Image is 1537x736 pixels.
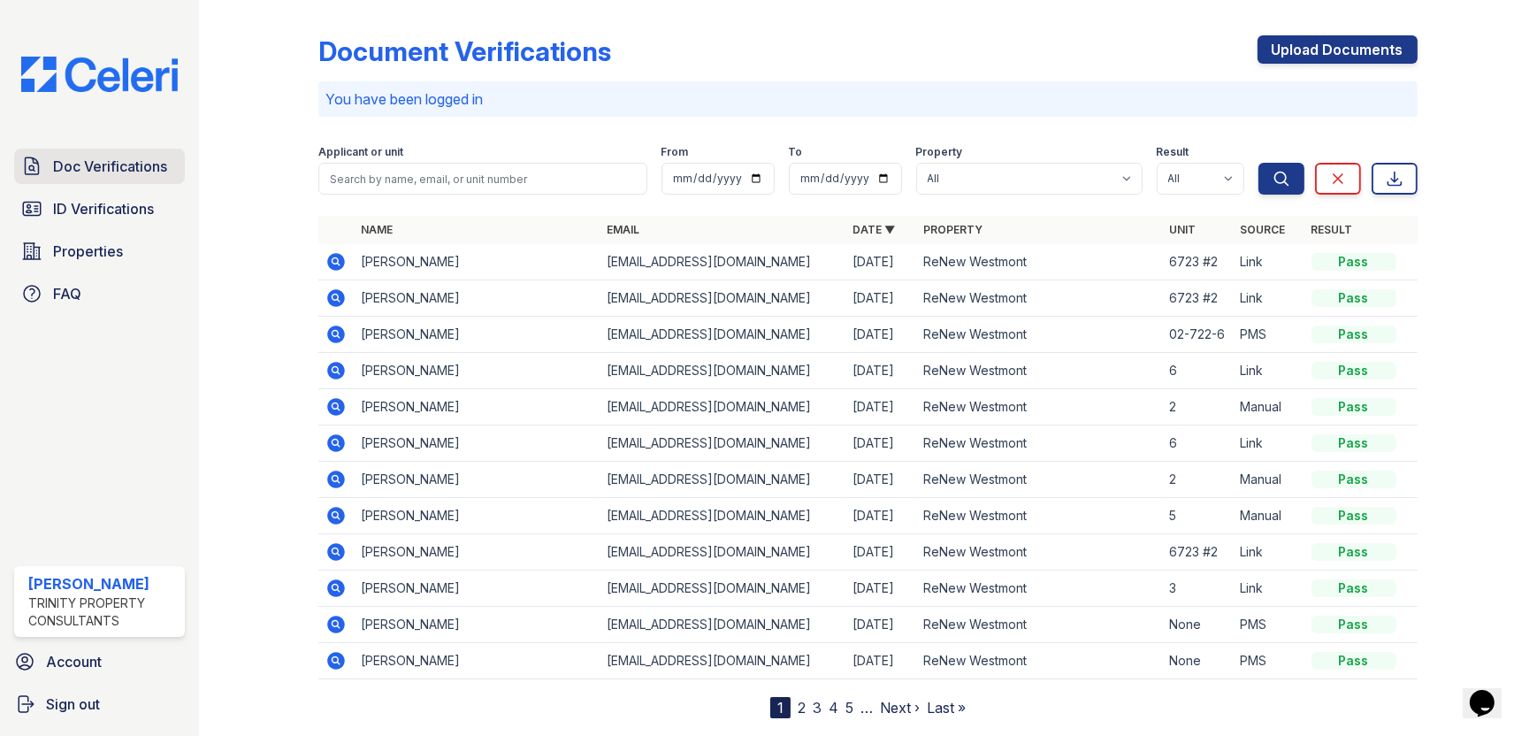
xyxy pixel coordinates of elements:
[1311,223,1353,236] a: Result
[860,697,873,718] span: …
[916,145,963,159] label: Property
[28,573,178,594] div: [PERSON_NAME]
[1234,498,1304,534] td: Manual
[354,534,600,571] td: [PERSON_NAME]
[1311,326,1396,343] div: Pass
[1163,607,1234,643] td: None
[1234,280,1304,317] td: Link
[600,244,845,280] td: [EMAIL_ADDRESS][DOMAIN_NAME]
[1234,643,1304,679] td: PMS
[798,699,806,717] a: 2
[1163,534,1234,571] td: 6723 #2
[1311,616,1396,633] div: Pass
[354,643,600,679] td: [PERSON_NAME]
[600,643,845,679] td: [EMAIL_ADDRESS][DOMAIN_NAME]
[916,498,1162,534] td: ReNew Westmont
[354,244,600,280] td: [PERSON_NAME]
[770,697,791,718] div: 1
[916,317,1162,353] td: ReNew Westmont
[53,156,167,177] span: Doc Verifications
[1258,35,1418,64] a: Upload Documents
[845,353,916,389] td: [DATE]
[1234,534,1304,571] td: Link
[845,571,916,607] td: [DATE]
[916,607,1162,643] td: ReNew Westmont
[354,607,600,643] td: [PERSON_NAME]
[53,198,154,219] span: ID Verifications
[1311,362,1396,379] div: Pass
[916,244,1162,280] td: ReNew Westmont
[600,280,845,317] td: [EMAIL_ADDRESS][DOMAIN_NAME]
[318,163,646,195] input: Search by name, email, or unit number
[1311,652,1396,670] div: Pass
[1163,643,1234,679] td: None
[845,498,916,534] td: [DATE]
[1311,471,1396,488] div: Pass
[1234,389,1304,425] td: Manual
[661,145,689,159] label: From
[361,223,393,236] a: Name
[1311,398,1396,416] div: Pass
[813,699,822,717] a: 3
[318,35,611,67] div: Document Verifications
[600,425,845,462] td: [EMAIL_ADDRESS][DOMAIN_NAME]
[916,534,1162,571] td: ReNew Westmont
[845,607,916,643] td: [DATE]
[845,462,916,498] td: [DATE]
[880,699,920,717] a: Next ›
[845,317,916,353] td: [DATE]
[1163,244,1234,280] td: 6723 #2
[354,389,600,425] td: [PERSON_NAME]
[14,191,185,226] a: ID Verifications
[53,283,81,304] span: FAQ
[1163,317,1234,353] td: 02-722-6
[1311,289,1396,307] div: Pass
[1163,389,1234,425] td: 2
[916,571,1162,607] td: ReNew Westmont
[1163,353,1234,389] td: 6
[1163,425,1234,462] td: 6
[1163,280,1234,317] td: 6723 #2
[600,571,845,607] td: [EMAIL_ADDRESS][DOMAIN_NAME]
[354,353,600,389] td: [PERSON_NAME]
[14,149,185,184] a: Doc Verifications
[1311,253,1396,271] div: Pass
[1163,571,1234,607] td: 3
[1311,579,1396,597] div: Pass
[46,651,102,672] span: Account
[600,317,845,353] td: [EMAIL_ADDRESS][DOMAIN_NAME]
[7,644,192,679] a: Account
[829,699,838,717] a: 4
[916,353,1162,389] td: ReNew Westmont
[916,280,1162,317] td: ReNew Westmont
[1234,244,1304,280] td: Link
[600,498,845,534] td: [EMAIL_ADDRESS][DOMAIN_NAME]
[7,686,192,722] a: Sign out
[1234,317,1304,353] td: PMS
[600,534,845,571] td: [EMAIL_ADDRESS][DOMAIN_NAME]
[325,88,1410,110] p: You have been logged in
[845,244,916,280] td: [DATE]
[354,462,600,498] td: [PERSON_NAME]
[600,389,845,425] td: [EMAIL_ADDRESS][DOMAIN_NAME]
[600,353,845,389] td: [EMAIL_ADDRESS][DOMAIN_NAME]
[14,276,185,311] a: FAQ
[1163,462,1234,498] td: 2
[600,462,845,498] td: [EMAIL_ADDRESS][DOMAIN_NAME]
[7,57,192,92] img: CE_Logo_Blue-a8612792a0a2168367f1c8372b55b34899dd931a85d93a1a3d3e32e68fde9ad4.png
[607,223,639,236] a: Email
[1163,498,1234,534] td: 5
[789,145,803,159] label: To
[354,498,600,534] td: [PERSON_NAME]
[354,280,600,317] td: [PERSON_NAME]
[1234,607,1304,643] td: PMS
[1234,462,1304,498] td: Manual
[927,699,966,717] a: Last »
[916,425,1162,462] td: ReNew Westmont
[916,462,1162,498] td: ReNew Westmont
[1157,145,1189,159] label: Result
[1311,543,1396,561] div: Pass
[1311,507,1396,525] div: Pass
[1234,571,1304,607] td: Link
